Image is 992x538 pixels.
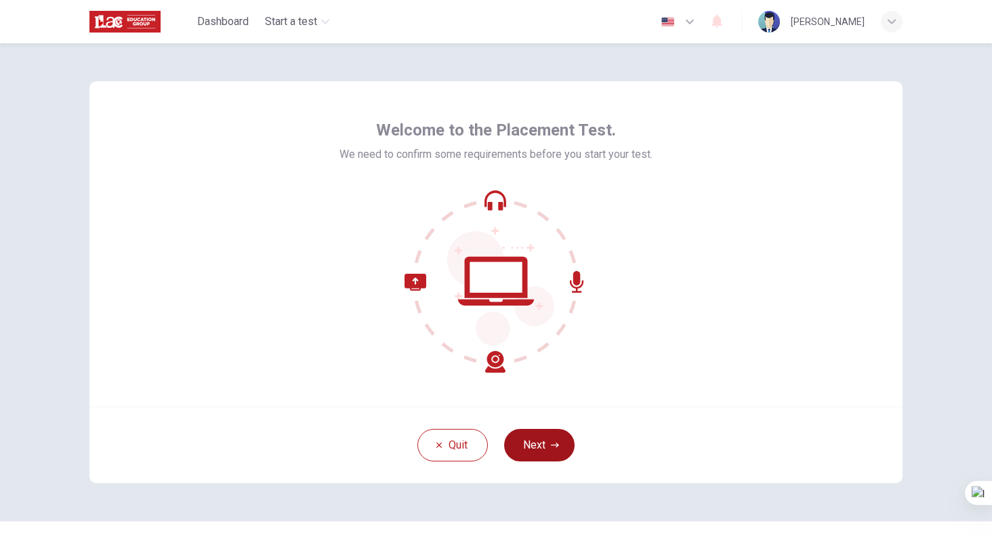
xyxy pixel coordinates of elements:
[758,11,780,33] img: Profile picture
[659,17,676,27] img: en
[265,14,317,30] span: Start a test
[260,9,335,34] button: Start a test
[504,429,575,461] button: Next
[417,429,488,461] button: Quit
[339,146,653,163] span: We need to confirm some requirements before you start your test.
[197,14,249,30] span: Dashboard
[791,14,865,30] div: [PERSON_NAME]
[192,9,254,34] button: Dashboard
[376,119,616,141] span: Welcome to the Placement Test.
[89,8,192,35] a: ILAC logo
[89,8,161,35] img: ILAC logo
